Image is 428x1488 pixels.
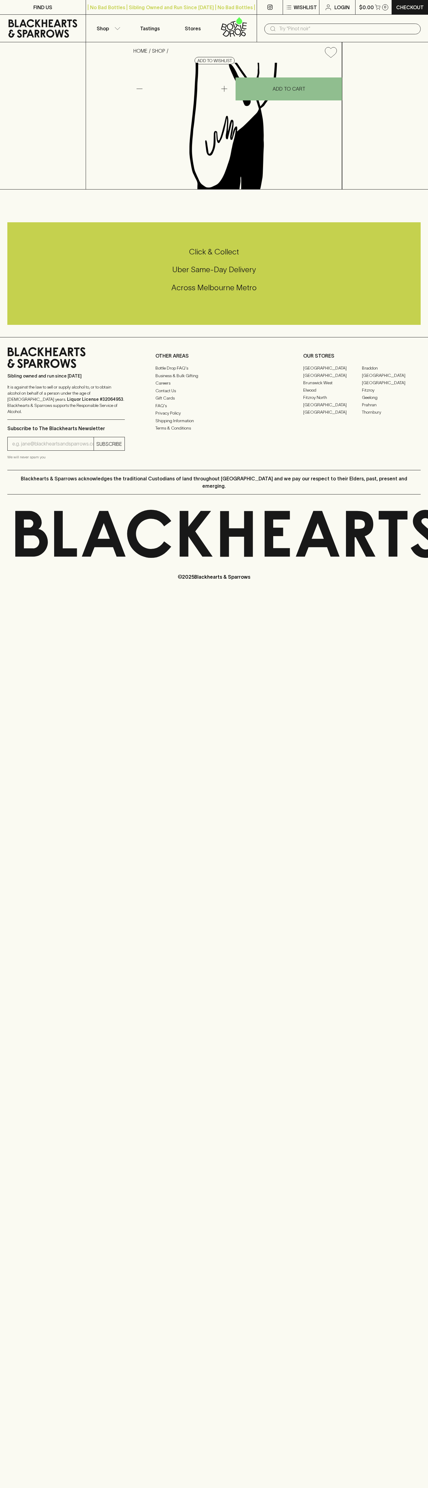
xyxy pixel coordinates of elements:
[7,265,421,275] h5: Uber Same-Day Delivery
[12,439,94,449] input: e.g. jane@blackheartsandsparrows.com.au
[67,397,123,402] strong: Liquor License #32064953
[86,15,129,42] button: Shop
[140,25,160,32] p: Tastings
[362,372,421,379] a: [GEOGRAPHIC_DATA]
[362,379,421,386] a: [GEOGRAPHIC_DATA]
[362,394,421,401] a: Geelong
[97,25,109,32] p: Shop
[7,222,421,325] div: Call to action block
[155,380,273,387] a: Careers
[7,247,421,257] h5: Click & Collect
[303,379,362,386] a: Brunswick West
[273,85,305,92] p: ADD TO CART
[152,48,165,54] a: SHOP
[128,63,342,189] img: Hurdle Creek Pastis
[133,48,147,54] a: HOME
[303,352,421,359] p: OUR STORES
[359,4,374,11] p: $0.00
[303,364,362,372] a: [GEOGRAPHIC_DATA]
[155,372,273,379] a: Business & Bulk Gifting
[155,425,273,432] a: Terms & Conditions
[185,25,201,32] p: Stores
[7,373,125,379] p: Sibling owned and run since [DATE]
[362,408,421,416] a: Thornbury
[155,387,273,394] a: Contact Us
[303,401,362,408] a: [GEOGRAPHIC_DATA]
[96,440,122,448] p: SUBSCRIBE
[384,6,386,9] p: 0
[33,4,52,11] p: FIND US
[322,45,339,60] button: Add to wishlist
[7,425,125,432] p: Subscribe to The Blackhearts Newsletter
[294,4,317,11] p: Wishlist
[195,57,235,64] button: Add to wishlist
[94,437,125,450] button: SUBSCRIBE
[155,352,273,359] p: OTHER AREAS
[7,283,421,293] h5: Across Melbourne Metro
[303,408,362,416] a: [GEOGRAPHIC_DATA]
[279,24,416,34] input: Try "Pinot noir"
[362,401,421,408] a: Prahran
[7,384,125,415] p: It is against the law to sell or supply alcohol to, or to obtain alcohol on behalf of a person un...
[303,386,362,394] a: Elwood
[155,417,273,424] a: Shipping Information
[155,410,273,417] a: Privacy Policy
[396,4,424,11] p: Checkout
[7,454,125,460] p: We will never spam you
[128,15,171,42] a: Tastings
[334,4,350,11] p: Login
[155,402,273,409] a: FAQ's
[155,395,273,402] a: Gift Cards
[171,15,214,42] a: Stores
[303,372,362,379] a: [GEOGRAPHIC_DATA]
[303,394,362,401] a: Fitzroy North
[362,364,421,372] a: Braddon
[155,365,273,372] a: Bottle Drop FAQ's
[12,475,416,490] p: Blackhearts & Sparrows acknowledges the traditional Custodians of land throughout [GEOGRAPHIC_DAT...
[362,386,421,394] a: Fitzroy
[236,77,342,100] button: ADD TO CART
